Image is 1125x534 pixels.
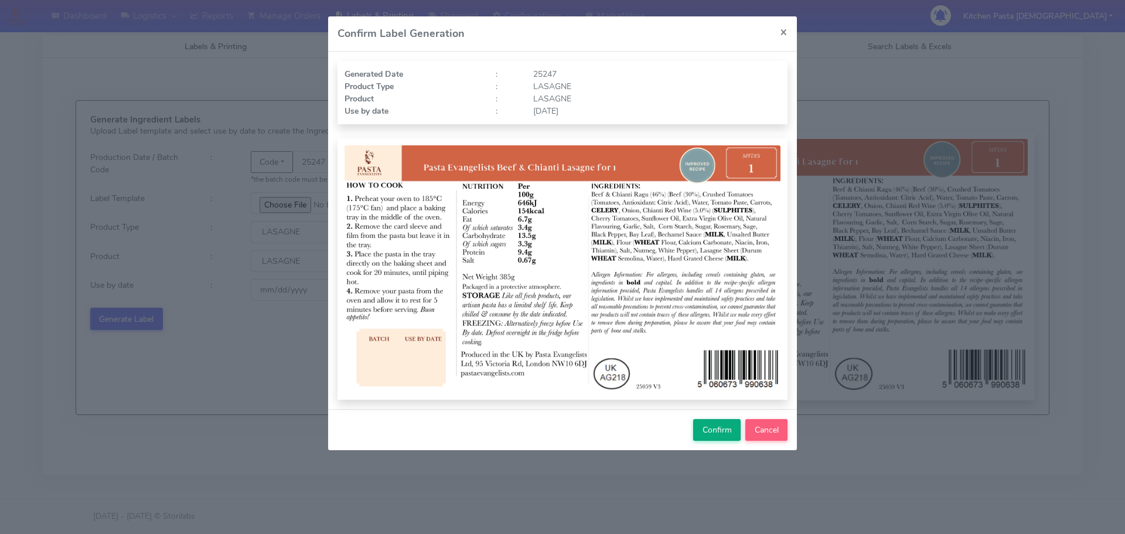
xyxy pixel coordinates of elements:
[345,93,374,104] strong: Product
[693,419,741,441] button: Confirm
[524,105,789,117] div: [DATE]
[345,69,403,80] strong: Generated Date
[487,80,524,93] div: :
[524,80,789,93] div: LASAGNE
[745,419,787,441] button: Cancel
[337,26,465,42] h4: Confirm Label Generation
[524,93,789,105] div: LASAGNE
[524,68,789,80] div: 25247
[780,23,787,40] span: ×
[487,105,524,117] div: :
[345,106,388,117] strong: Use by date
[771,16,797,47] button: Close
[487,93,524,105] div: :
[703,424,732,436] span: Confirm
[487,68,524,80] div: :
[345,81,394,92] strong: Product Type
[345,145,780,393] img: Label Preview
